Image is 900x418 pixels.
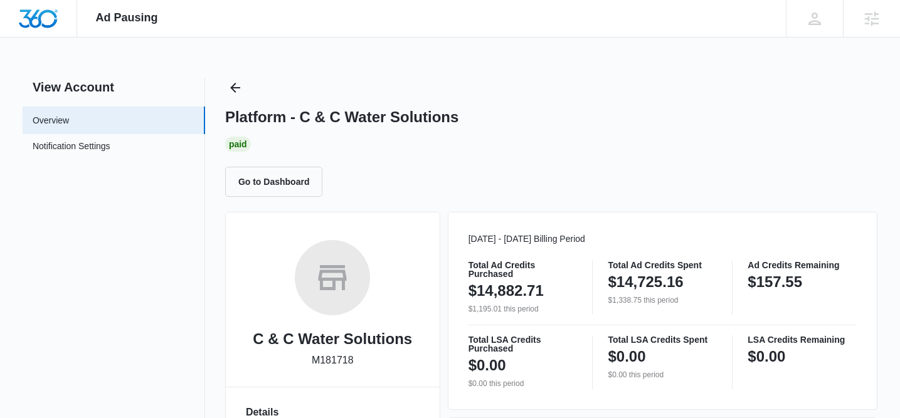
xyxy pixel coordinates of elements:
button: Back [225,78,245,98]
p: Total LSA Credits Spent [608,335,717,344]
p: Total LSA Credits Purchased [469,335,578,353]
p: $0.00 [608,347,645,367]
span: Ad Pausing [96,11,158,24]
p: LSA Credits Remaining [748,335,857,344]
button: Go to Dashboard [225,167,323,197]
div: Paid [225,137,251,152]
p: $0.00 this period [608,369,717,380]
h1: Platform - C & C Water Solutions [225,108,458,127]
h2: C & C Water Solutions [253,328,412,350]
p: Ad Credits Remaining [748,261,857,269]
p: [DATE] - [DATE] Billing Period [469,233,857,246]
p: $14,725.16 [608,272,683,292]
p: Total Ad Credits Spent [608,261,717,269]
p: $0.00 this period [469,378,578,389]
p: Total Ad Credits Purchased [469,261,578,278]
p: $1,195.01 this period [469,303,578,315]
p: $157.55 [748,272,802,292]
p: $0.00 [469,355,506,375]
p: $0.00 [748,347,785,367]
h2: View Account [23,78,205,97]
a: Notification Settings [33,140,110,156]
p: $1,338.75 this period [608,295,717,306]
a: Overview [33,114,69,127]
p: $14,882.71 [469,281,544,301]
p: M181718 [312,353,354,368]
a: Go to Dashboard [225,176,331,187]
